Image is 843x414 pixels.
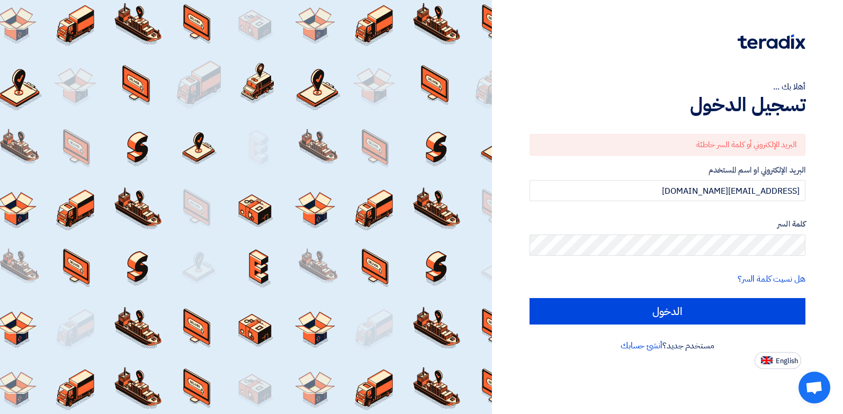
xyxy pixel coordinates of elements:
[621,339,662,352] a: أنشئ حسابك
[738,273,805,285] a: هل نسيت كلمة السر؟
[530,339,805,352] div: مستخدم جديد؟
[799,372,830,403] div: Open chat
[530,134,805,156] div: البريد الإلكتروني أو كلمة السر خاطئة
[530,218,805,230] label: كلمة السر
[530,164,805,176] label: البريد الإلكتروني او اسم المستخدم
[755,352,801,369] button: English
[530,298,805,325] input: الدخول
[761,356,773,364] img: en-US.png
[530,80,805,93] div: أهلا بك ...
[776,357,798,365] span: English
[738,34,805,49] img: Teradix logo
[530,180,805,201] input: أدخل بريد العمل الإلكتروني او اسم المستخدم الخاص بك ...
[530,93,805,116] h1: تسجيل الدخول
